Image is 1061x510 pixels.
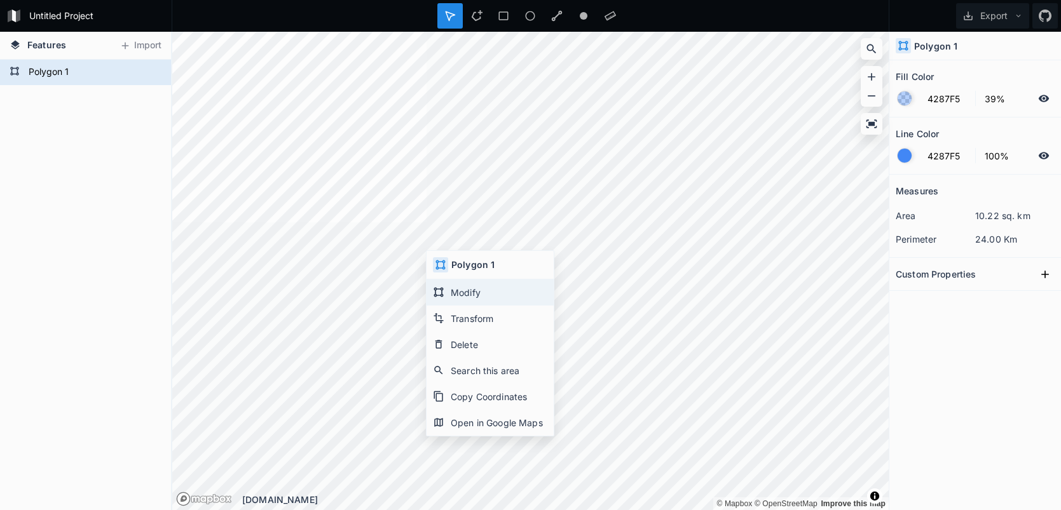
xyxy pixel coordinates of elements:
a: Mapbox logo [176,492,191,506]
dt: area [896,209,975,222]
h4: Polygon 1 [914,39,957,53]
h4: Polygon 1 [451,258,495,271]
h2: Line Color [896,124,939,144]
a: Mapbox logo [176,492,232,506]
span: Features [27,38,66,51]
div: Delete [427,332,554,358]
div: Transform [427,305,554,332]
button: Import [113,36,168,56]
div: [DOMAIN_NAME] [242,493,889,506]
button: Toggle attribution [867,488,882,504]
span: Toggle attribution [871,489,879,503]
button: Export [956,3,1029,29]
dt: perimeter [896,232,975,246]
a: OpenStreetMap [755,499,818,508]
div: Copy Coordinates [427,384,554,410]
h2: Fill Color [896,67,934,86]
h2: Custom Properties [896,264,976,284]
a: Mapbox [716,499,752,508]
a: Map feedback [821,499,886,508]
dd: 10.22 sq. km [975,209,1055,222]
div: Open in Google Maps [427,410,554,436]
div: Modify [427,279,554,305]
dd: 24.00 Km [975,232,1055,246]
div: Search this area [427,358,554,384]
h2: Measures [896,181,938,201]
